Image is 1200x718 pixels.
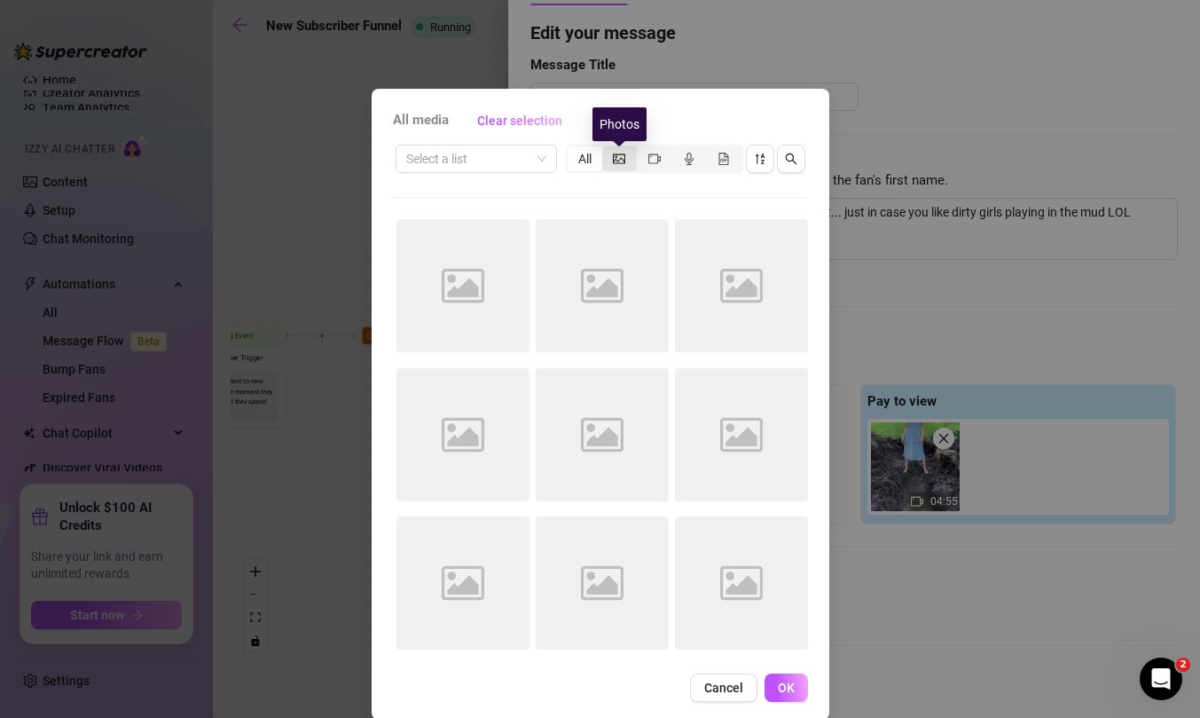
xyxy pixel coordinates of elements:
button: Clear selection [463,107,576,135]
div: Photos [592,107,647,141]
button: Cancel [690,674,757,702]
span: audio [683,153,695,165]
span: All media [393,110,449,131]
span: picture [613,153,625,165]
div: segmented control [566,145,743,173]
span: file-gif [718,153,730,165]
span: 2 [1176,658,1190,672]
span: OK [778,681,795,695]
span: Cancel [704,681,743,695]
button: OK [765,674,808,702]
span: sort-descending [754,153,766,165]
div: All [568,146,602,171]
iframe: Intercom live chat [1140,658,1182,700]
span: video-camera [648,153,661,165]
span: search [785,153,797,165]
span: Clear selection [477,114,562,128]
button: sort-descending [746,145,774,173]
